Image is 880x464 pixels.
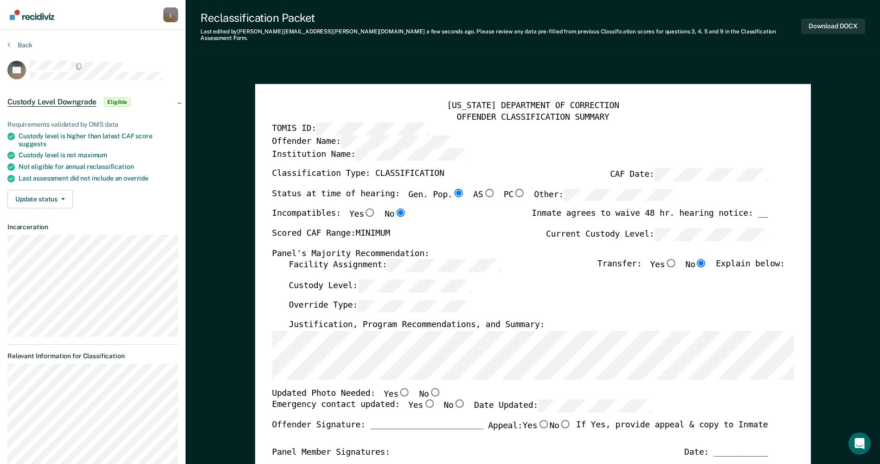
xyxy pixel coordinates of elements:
label: Yes [384,388,411,400]
input: No [559,420,571,428]
div: Reclassification Packet [200,11,801,25]
label: Scored CAF Range: MINIMUM [272,228,390,240]
label: Yes [650,259,677,271]
button: Back [7,41,32,49]
label: No [549,420,571,432]
label: Yes [522,420,549,432]
dt: Relevant Information for Classification [7,352,178,360]
span: Custody Level Downgrade [7,97,96,107]
label: Classification Type: CLASSIFICATION [272,168,444,180]
span: a few seconds ago [426,28,474,35]
input: No [695,259,707,267]
label: PC [503,188,525,201]
span: maximum [78,151,107,159]
span: reclassification [87,163,134,170]
div: Updated Photo Needed: [272,388,441,400]
input: AS [483,188,495,197]
input: Custody Level: [358,279,471,292]
div: [US_STATE] DEPARTMENT OF CORRECTION [272,101,794,112]
div: Transfer: Explain below: [597,259,785,279]
label: Override Type: [289,299,471,312]
label: No [685,259,707,271]
input: No [429,388,441,396]
input: Institution Name: [355,148,469,161]
label: Gen. Pop. [408,188,465,201]
input: Offender Name: [340,135,454,148]
div: j [163,7,178,22]
label: No [443,400,465,412]
input: TOMIS ID: [316,122,430,135]
div: Offender Signature: _______________________ If Yes, provide appeal & copy to Inmate [272,420,768,447]
label: CAF Date: [610,168,768,180]
input: CAF Date: [654,168,768,180]
div: Not eligible for annual [19,163,178,171]
label: Custody Level: [289,279,471,292]
div: Open Intercom Messenger [848,432,871,455]
label: AS [473,188,495,201]
input: Yes [665,259,677,267]
div: Emergency contact updated: [272,400,652,420]
label: Appeal: [488,420,572,439]
div: Panel's Majority Recommendation: [272,248,768,259]
button: Download DOCX [801,19,865,34]
div: Custody level is higher than latest CAF score [19,132,178,148]
div: Custody level is not [19,151,178,159]
label: Other: [534,188,677,201]
label: No [419,388,441,400]
input: Current Custody Level: [654,228,768,240]
label: Facility Assignment: [289,259,501,271]
div: Last assessment did not include an [19,174,178,182]
div: Status at time of hearing: [272,188,677,209]
input: No [394,209,406,217]
input: Date Updated: [538,400,652,412]
div: Incompatibles: [272,209,406,228]
label: Yes [349,209,376,221]
div: Last edited by [PERSON_NAME][EMAIL_ADDRESS][PERSON_NAME][DOMAIN_NAME] . Please review any data pr... [200,28,801,42]
label: Current Custody Level: [546,228,768,240]
input: Facility Assignment: [387,259,501,271]
div: Inmate agrees to waive 48 hr. hearing notice: __ [532,209,768,228]
input: Yes [364,209,376,217]
button: Profile dropdown button [163,7,178,22]
dt: Incarceration [7,223,178,231]
input: Other: [564,188,677,201]
input: Yes [423,400,435,408]
div: Date: ___________ [684,447,768,458]
img: Recidiviz [10,10,54,20]
label: Justification, Program Recommendations, and Summary: [289,320,545,331]
label: Yes [408,400,435,412]
div: Requirements validated by OMS data [7,121,178,129]
button: Update status [7,190,73,208]
span: suggests [19,140,46,148]
label: Institution Name: [272,148,469,161]
span: Eligible [104,97,130,107]
div: OFFENDER CLASSIFICATION SUMMARY [272,111,794,122]
label: Date Updated: [474,400,652,412]
input: Yes [537,420,549,428]
input: Override Type: [358,299,471,312]
input: Yes [398,388,411,396]
input: PC [514,188,526,197]
input: Gen. Pop. [452,188,464,197]
input: No [453,400,465,408]
label: TOMIS ID: [272,122,430,135]
label: No [385,209,406,221]
label: Offender Name: [272,135,455,148]
span: override [123,174,148,182]
div: Panel Member Signatures: [272,447,390,458]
